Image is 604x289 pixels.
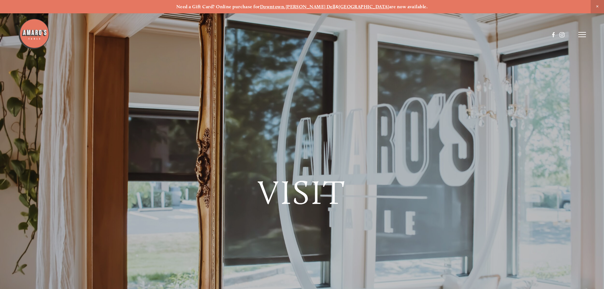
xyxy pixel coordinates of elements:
[260,4,284,10] a: Downtown
[339,4,389,10] a: [GEOGRAPHIC_DATA]
[284,4,285,10] strong: ,
[18,18,50,50] img: Amaro's Table
[258,172,346,213] span: Visit
[335,4,339,10] strong: &
[176,4,260,10] strong: Need a Gift Card? Online purchase for
[286,4,335,10] a: [PERSON_NAME] Dell
[389,4,428,10] strong: are now available.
